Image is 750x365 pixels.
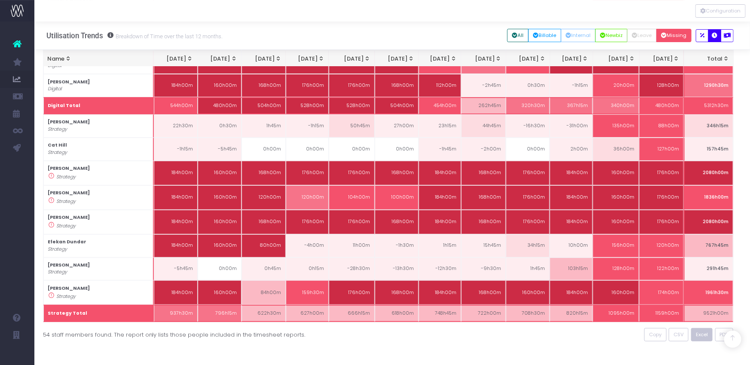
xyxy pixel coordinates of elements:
[158,55,193,63] div: [DATE]
[593,185,639,210] td: 160h00m
[48,119,90,125] strong: [PERSON_NAME]
[419,210,461,234] td: 184h00m
[593,305,639,322] td: 1095h00m
[198,210,242,234] td: 160h00m
[639,161,683,185] td: 176h00m
[593,161,639,185] td: 160h00m
[550,114,593,138] td: -31h00m
[56,174,76,181] i: Strategy
[375,114,419,138] td: 27h00m
[242,50,286,68] th: Mar 25: activate to sort column ascending
[375,138,419,161] td: 0h00m
[375,234,419,258] td: -1h30m
[419,97,461,114] td: 454h00m
[595,29,628,42] button: Newbiz
[593,114,639,138] td: 135h00m
[684,185,734,210] td: 1836h00m
[419,114,461,138] td: 23h15m
[286,280,329,305] td: 159h30m
[649,331,661,338] span: Copy
[639,97,683,114] td: 480h00m
[550,210,593,234] td: 184h00m
[639,280,683,305] td: 174h00m
[286,185,329,210] td: 120h00m
[550,234,593,258] td: 10h00m
[154,114,198,138] td: 22h30m
[198,280,242,305] td: 160h00m
[461,185,506,210] td: 168h00m
[684,305,734,322] td: 9521h00m
[506,234,550,258] td: 34h15m
[48,239,86,245] strong: Efekan Dundar
[419,74,461,97] td: 112h00m
[291,55,324,63] div: [DATE]
[286,258,329,281] td: 0h15m
[593,138,639,161] td: 36h00m
[242,210,286,234] td: 168h00m
[639,138,683,161] td: 127h00m
[550,161,593,185] td: 184h00m
[461,258,506,281] td: -9h30m
[153,50,197,68] th: Jan 25: activate to sort column ascending
[593,280,639,305] td: 160h00m
[419,161,461,185] td: 184h00m
[286,161,329,185] td: 176h00m
[198,50,242,68] th: Feb 25: activate to sort column ascending
[154,161,198,185] td: 184h00m
[56,223,76,230] i: Strategy
[639,305,683,322] td: 1159h00m
[154,258,198,281] td: -5h45m
[43,305,154,322] th: Strategy Total
[461,114,506,138] td: 44h45m
[419,234,461,258] td: 1h15m
[597,55,635,63] div: [DATE]
[639,74,683,97] td: 128h00m
[48,214,90,221] strong: [PERSON_NAME]
[242,97,286,114] td: 504h00m
[375,50,419,68] th: Jun 25: activate to sort column ascending
[375,258,419,281] td: -13h30m
[43,50,153,68] th: Name: activate to sort column ascending
[375,185,419,210] td: 100h00m
[48,285,90,291] strong: [PERSON_NAME]
[461,234,506,258] td: 15h45m
[379,55,414,63] div: [DATE]
[48,149,67,156] i: Strategy
[154,305,198,322] td: 937h30m
[461,74,506,97] td: -2h45m
[329,50,375,68] th: May 25: activate to sort column ascending
[154,97,198,114] td: 544h00m
[423,55,457,63] div: [DATE]
[286,97,329,114] td: 528h00m
[550,185,593,210] td: 184h00m
[198,234,242,258] td: 160h00m
[198,114,242,138] td: 0h30m
[48,79,90,85] strong: [PERSON_NAME]
[644,328,667,341] button: Copy
[506,280,550,305] td: 160h00m
[48,262,90,268] strong: [PERSON_NAME]
[198,138,242,161] td: -5h45m
[47,55,149,63] div: Name
[202,55,237,63] div: [DATE]
[550,305,593,322] td: 820h15m
[329,210,375,234] td: 176h00m
[242,185,286,210] td: 120h00m
[329,185,375,210] td: 104h00m
[696,331,708,338] span: Excel
[419,50,461,68] th: Jul 25: activate to sort column ascending
[684,114,734,138] td: 346h15m
[419,138,461,161] td: -1h45m
[506,305,550,322] td: 708h30m
[375,280,419,305] td: 168h00m
[329,97,375,114] td: 528h00m
[639,185,683,210] td: 176h00m
[48,142,67,148] strong: Cat Hill
[154,185,198,210] td: 184h00m
[461,97,506,114] td: 262h45m
[286,50,329,68] th: Apr 25: activate to sort column ascending
[56,198,76,205] i: Strategy
[154,234,198,258] td: 184h00m
[593,74,639,97] td: 20h00m
[465,55,502,63] div: [DATE]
